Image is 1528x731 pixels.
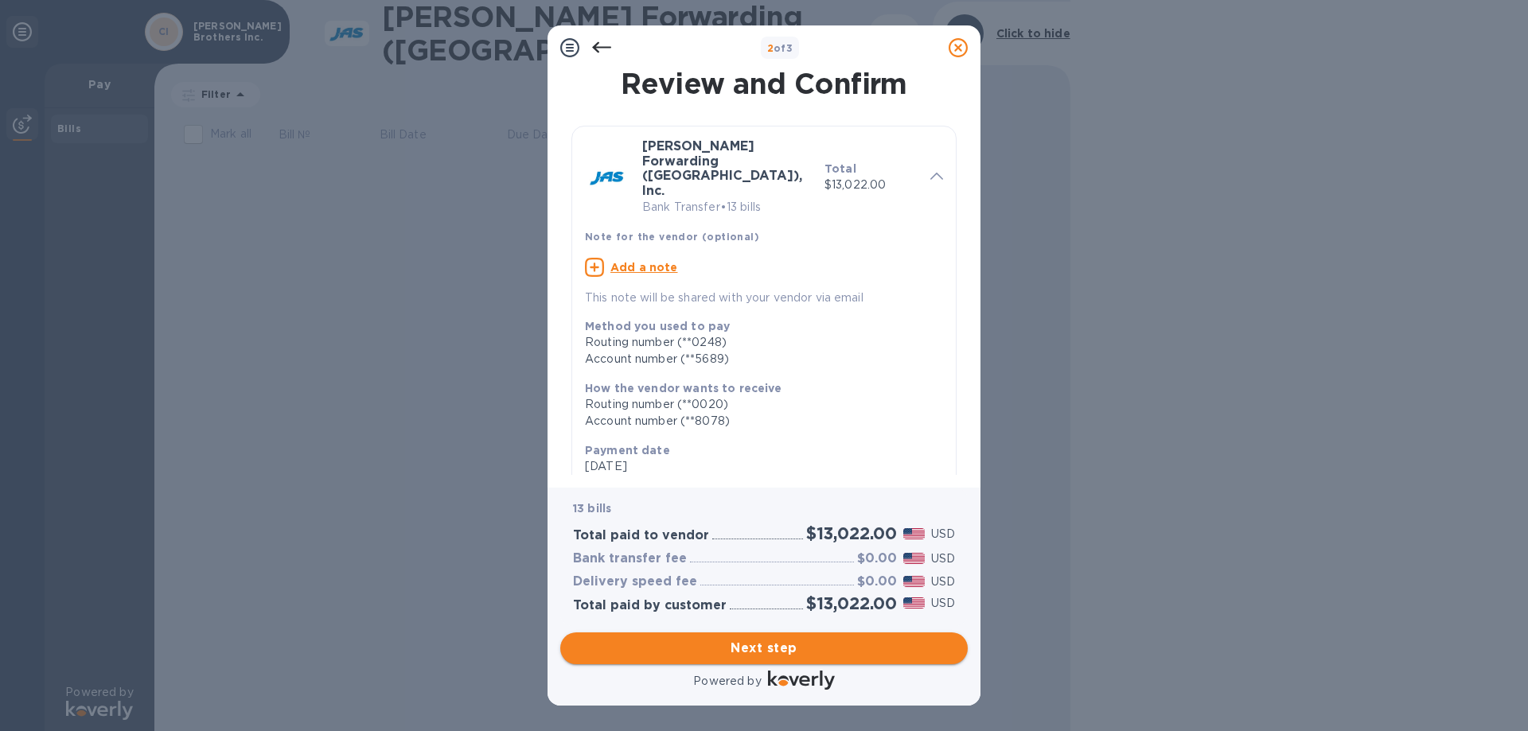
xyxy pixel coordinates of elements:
div: Account number (**8078) [585,413,930,430]
h2: $13,022.00 [806,523,897,543]
img: USD [903,576,925,587]
span: Next step [573,639,955,658]
u: Add a note [610,261,678,274]
h3: Total paid by customer [573,598,727,613]
p: Bank Transfer • 13 bills [642,199,812,216]
p: This note will be shared with your vendor via email [585,290,943,306]
h2: $13,022.00 [806,593,897,613]
img: USD [903,553,925,564]
b: Note for the vendor (optional) [585,231,759,243]
div: Account number (**5689) [585,351,930,367]
p: Powered by [693,673,761,690]
img: USD [903,597,925,609]
b: 13 bills [573,502,611,515]
b: [PERSON_NAME] Forwarding ([GEOGRAPHIC_DATA]), Inc. [642,138,802,198]
b: Method you used to pay [585,320,730,332]
p: [DATE] [585,458,930,475]
b: Total [824,162,856,175]
img: Logo [768,671,835,690]
h3: $0.00 [857,574,897,589]
h1: Review and Confirm [568,67,960,100]
h3: Total paid to vendor [573,528,709,543]
h3: $0.00 [857,551,897,566]
span: 2 [767,42,774,54]
p: $13,022.00 [824,177,918,193]
p: USD [931,574,955,590]
p: USD [931,550,955,567]
div: [PERSON_NAME] Forwarding ([GEOGRAPHIC_DATA]), Inc.Bank Transfer•13 billsTotal$13,022.00Note for t... [585,139,943,306]
p: USD [931,595,955,612]
p: USD [931,526,955,542]
b: of 3 [767,42,793,54]
button: Next step [560,632,968,664]
img: USD [903,528,925,539]
b: How the vendor wants to receive [585,382,782,395]
div: Routing number (**0020) [585,396,930,413]
b: Payment date [585,444,670,457]
div: Routing number (**0248) [585,334,930,351]
h3: Delivery speed fee [573,574,697,589]
h3: Bank transfer fee [573,551,687,566]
